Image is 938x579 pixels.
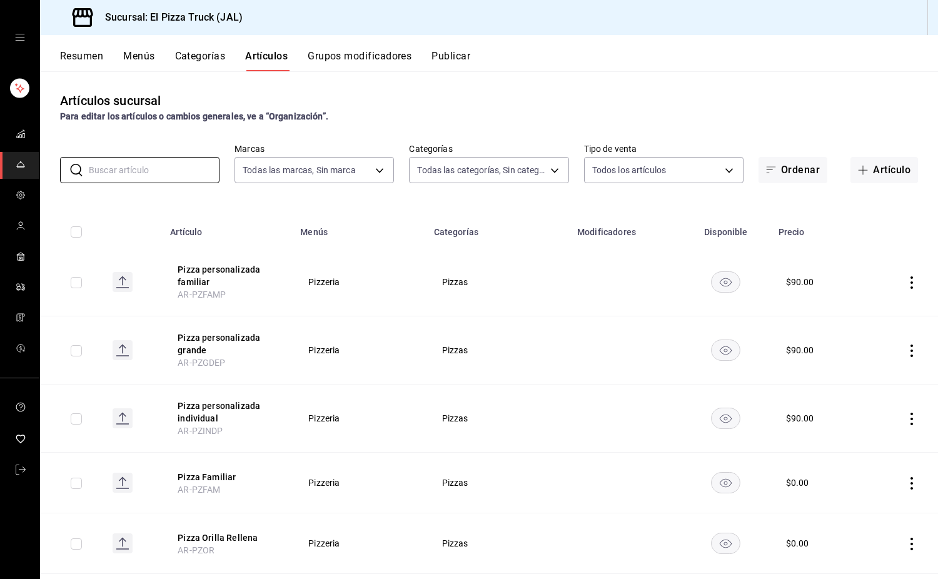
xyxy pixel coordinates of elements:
[442,414,554,423] span: Pizzas
[178,263,278,288] button: edit-product-location
[584,144,744,153] label: Tipo de venta
[786,476,809,489] div: $ 0.00
[905,413,918,425] button: actions
[905,538,918,550] button: actions
[426,208,570,248] th: Categorías
[905,276,918,289] button: actions
[123,50,154,71] button: Menús
[178,471,278,483] button: edit-product-location
[95,10,243,25] h3: Sucursal: El Pizza Truck (JAL)
[905,477,918,490] button: actions
[442,478,554,487] span: Pizzas
[711,340,740,361] button: availability-product
[711,408,740,429] button: availability-product
[711,472,740,493] button: availability-product
[178,400,278,425] button: edit-product-location
[308,50,411,71] button: Grupos modificadores
[711,533,740,554] button: availability-product
[771,208,867,248] th: Precio
[178,426,223,436] span: AR-PZINDP
[163,208,293,248] th: Artículo
[308,278,410,286] span: Pizzeria
[850,157,918,183] button: Artículo
[409,144,568,153] label: Categorías
[759,157,827,183] button: Ordenar
[60,50,103,71] button: Resumen
[786,412,814,425] div: $ 90.00
[178,545,214,555] span: AR-PZOR
[89,158,219,183] input: Buscar artículo
[570,208,681,248] th: Modificadores
[175,50,226,71] button: Categorías
[592,164,667,176] span: Todos los artículos
[60,50,938,71] div: navigation tabs
[293,208,426,248] th: Menús
[308,414,410,423] span: Pizzeria
[178,331,278,356] button: edit-product-location
[234,144,394,153] label: Marcas
[178,289,226,300] span: AR-PZFAMP
[308,346,410,355] span: Pizzeria
[417,164,545,176] span: Todas las categorías, Sin categoría
[245,50,288,71] button: Artículos
[178,485,220,495] span: AR-PZFAM
[178,531,278,544] button: edit-product-location
[60,111,328,121] strong: Para editar los artículos o cambios generales, ve a “Organización”.
[431,50,470,71] button: Publicar
[905,345,918,357] button: actions
[442,539,554,548] span: Pizzas
[711,271,740,293] button: availability-product
[308,539,410,548] span: Pizzeria
[786,344,814,356] div: $ 90.00
[15,33,25,43] button: open drawer
[243,164,356,176] span: Todas las marcas, Sin marca
[786,276,814,288] div: $ 90.00
[178,358,225,368] span: AR-PZGDEP
[442,346,554,355] span: Pizzas
[786,537,809,550] div: $ 0.00
[681,208,770,248] th: Disponible
[442,278,554,286] span: Pizzas
[60,91,161,110] div: Artículos sucursal
[308,478,410,487] span: Pizzeria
